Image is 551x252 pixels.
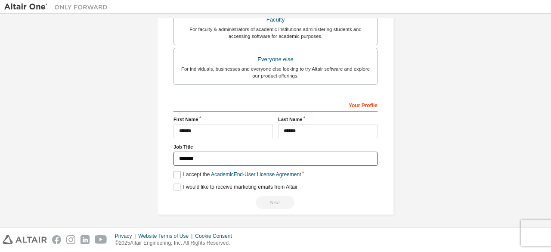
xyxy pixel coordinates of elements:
[179,65,372,79] div: For individuals, businesses and everyone else looking to try Altair software and explore our prod...
[211,171,301,177] a: Academic End-User License Agreement
[179,14,372,26] div: Faculty
[173,98,378,112] div: Your Profile
[179,26,372,40] div: For faculty & administrators of academic institutions administering students and accessing softwa...
[179,53,372,65] div: Everyone else
[3,235,47,244] img: altair_logo.svg
[195,233,237,240] div: Cookie Consent
[173,171,301,178] label: I accept the
[4,3,112,11] img: Altair One
[138,233,195,240] div: Website Terms of Use
[66,235,75,244] img: instagram.svg
[173,184,297,191] label: I would like to receive marketing emails from Altair
[278,116,378,123] label: Last Name
[80,235,90,244] img: linkedin.svg
[52,235,61,244] img: facebook.svg
[173,196,378,209] div: Read and acccept EULA to continue
[115,240,237,247] p: © 2025 Altair Engineering, Inc. All Rights Reserved.
[95,235,107,244] img: youtube.svg
[115,233,138,240] div: Privacy
[173,116,273,123] label: First Name
[173,143,378,150] label: Job Title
